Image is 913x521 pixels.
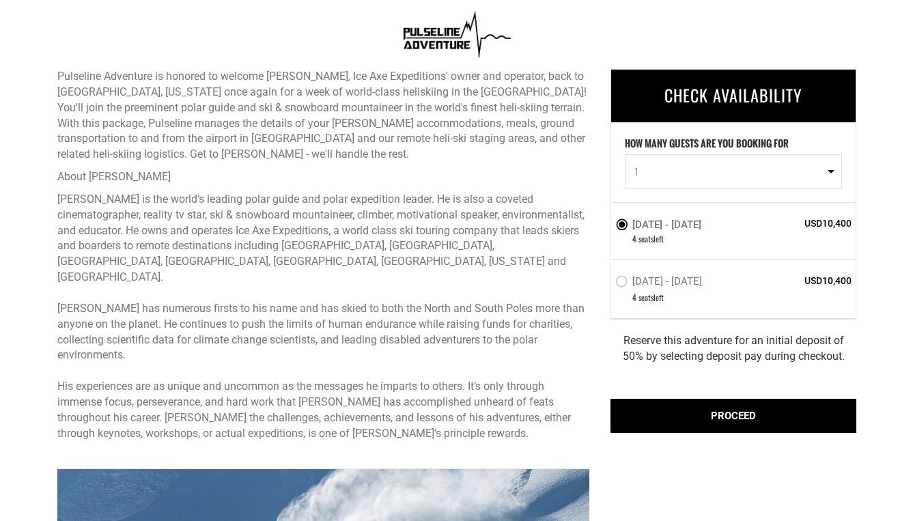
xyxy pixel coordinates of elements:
span: CHECK AVAILABILITY [664,83,802,107]
span: seat left [638,292,664,303]
label: [DATE] - [DATE] [615,275,705,292]
label: HOW MANY GUESTS ARE YOU BOOKING FOR [625,137,789,154]
p: About [PERSON_NAME] [57,169,590,185]
p: [PERSON_NAME] is the world’s leading polar guide and polar expedition leader. He is also a covete... [57,192,590,442]
span: s [651,233,654,244]
span: USD10,400 [753,216,852,230]
p: Pulseline Adventure is honored to welcome [PERSON_NAME], Ice Axe Expeditions' owner and operator,... [57,69,590,163]
img: 1638909355.png [397,7,516,61]
span: seat left [638,233,664,244]
button: 1 [625,154,842,188]
span: 4 [632,292,636,303]
span: s [651,292,654,303]
label: [DATE] - [DATE] [615,216,705,233]
span: 1 [634,165,824,178]
span: USD10,400 [753,274,852,287]
div: Reserve this adventure for an initial deposit of 50% by selecting deposit pay during checkout. [610,320,856,379]
div: PROCEED [610,399,856,433]
span: 4 [632,233,636,244]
